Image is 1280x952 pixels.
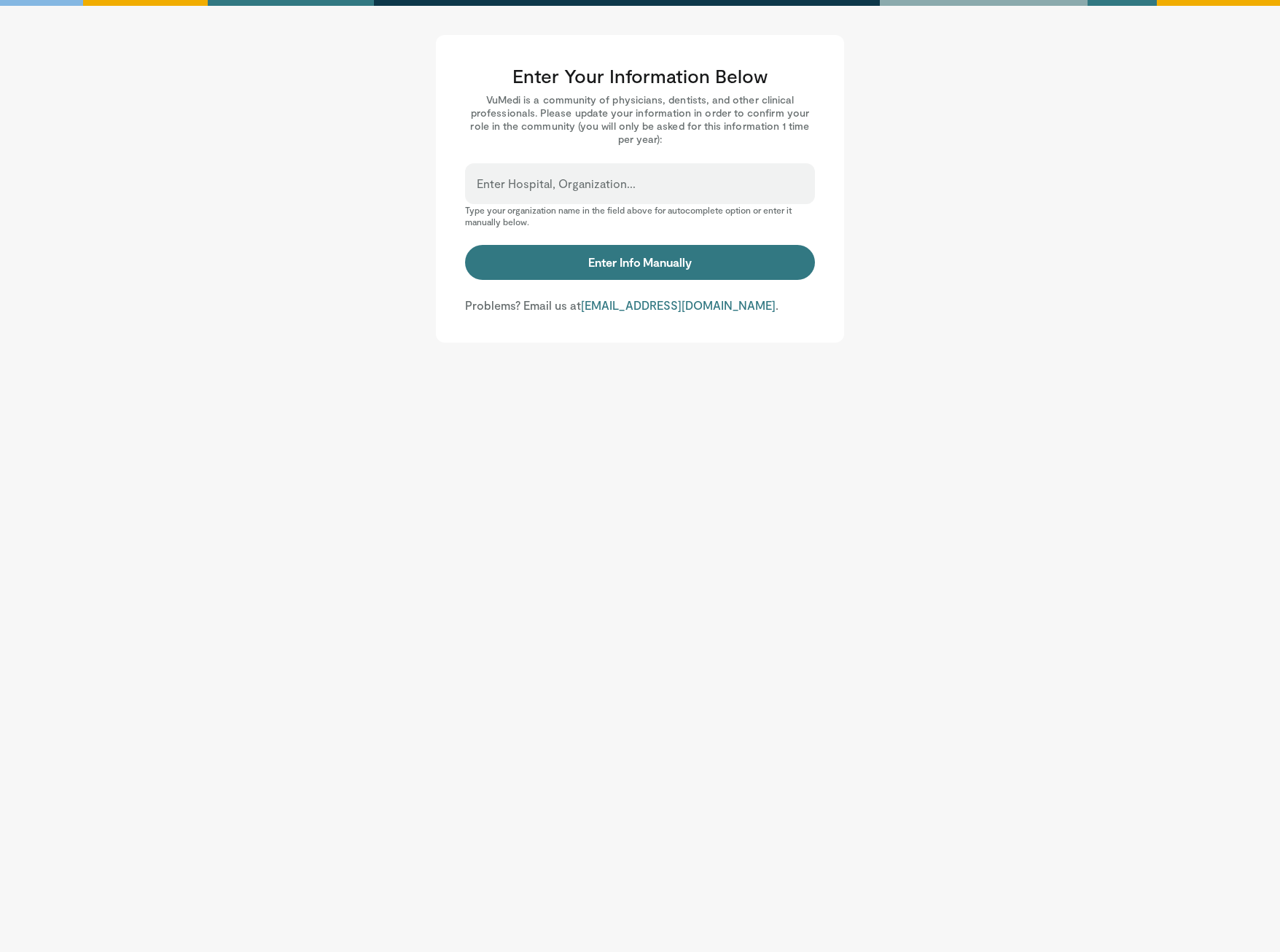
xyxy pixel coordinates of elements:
a: [EMAIL_ADDRESS][DOMAIN_NAME] [581,298,776,312]
p: VuMedi is a community of physicians, dentists, and other clinical professionals. Please update yo... [465,93,815,146]
p: Problems? Email us at . [465,297,815,313]
button: Enter Info Manually [465,245,815,280]
label: Enter Hospital, Organization... [477,169,636,198]
p: Type your organization name in the field above for autocomplete option or enter it manually below. [465,204,815,227]
h3: Enter Your Information Below [465,64,815,87]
